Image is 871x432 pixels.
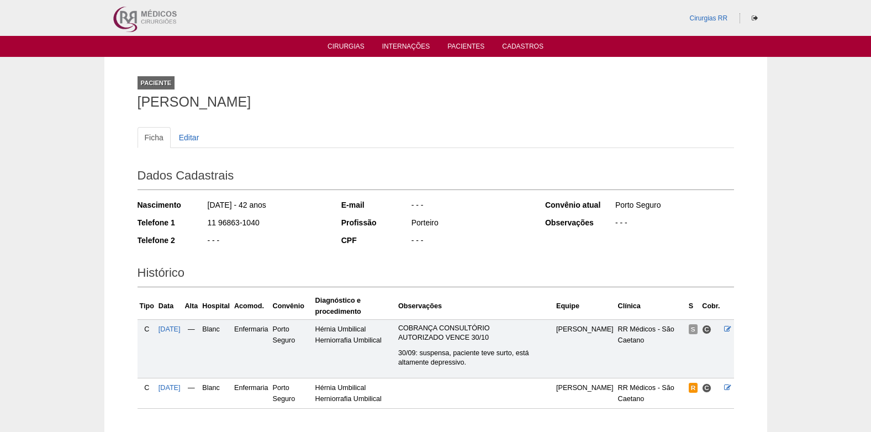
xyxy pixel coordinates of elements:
td: Porto Seguro [271,319,313,378]
h1: [PERSON_NAME] [138,95,734,109]
td: [PERSON_NAME] [554,378,616,408]
a: Cadastros [502,43,543,54]
div: 11 96863-1040 [207,217,326,231]
span: Reservada [689,383,698,393]
a: Cirurgias [328,43,365,54]
a: Pacientes [447,43,484,54]
h2: Histórico [138,262,734,287]
div: CPF [341,235,410,246]
div: [DATE] - 42 anos [207,199,326,213]
p: COBRANÇA CONSULTÓRIO AUTORIZADO VENCE 30/10 [398,324,552,343]
td: Blanc [200,319,232,378]
div: Convênio atual [545,199,614,210]
div: Nascimento [138,199,207,210]
div: - - - [410,235,530,249]
td: [PERSON_NAME] [554,319,616,378]
th: S [687,293,700,320]
td: — [183,319,200,378]
th: Convênio [271,293,313,320]
div: Profissão [341,217,410,228]
i: Sair [752,15,758,22]
th: Hospital [200,293,232,320]
th: Observações [396,293,554,320]
th: Data [156,293,183,320]
div: E-mail [341,199,410,210]
div: Porteiro [410,217,530,231]
div: Telefone 2 [138,235,207,246]
a: [DATE] [159,325,181,333]
th: Tipo [138,293,156,320]
td: Blanc [200,378,232,408]
h2: Dados Cadastrais [138,165,734,190]
td: Hérnia Umbilical Herniorrafia Umbilical [313,378,396,408]
div: - - - [207,235,326,249]
a: [DATE] [159,384,181,392]
div: Telefone 1 [138,217,207,228]
span: Consultório [702,383,711,393]
td: Enfermaria [232,378,271,408]
div: - - - [410,199,530,213]
a: Internações [382,43,430,54]
a: Ficha [138,127,171,148]
td: RR Médicos - São Caetano [616,319,687,378]
span: Consultório [702,325,711,334]
div: C [140,324,154,335]
a: Cirurgias RR [689,14,727,22]
a: Editar [172,127,207,148]
td: Porto Seguro [271,378,313,408]
th: Alta [183,293,200,320]
div: C [140,382,154,393]
td: — [183,378,200,408]
div: - - - [614,217,734,231]
div: Paciente [138,76,175,89]
td: RR Médicos - São Caetano [616,378,687,408]
th: Cobr. [700,293,722,320]
th: Diagnóstico e procedimento [313,293,396,320]
td: Hérnia Umbilical Herniorrafia Umbilical [313,319,396,378]
div: Observações [545,217,614,228]
span: Suspensa [689,324,698,334]
th: Clínica [616,293,687,320]
p: 30/09: suspensa, paciente teve surto, está altamente depressivo. [398,349,552,367]
div: Porto Seguro [614,199,734,213]
th: Equipe [554,293,616,320]
th: Acomod. [232,293,271,320]
td: Enfermaria [232,319,271,378]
